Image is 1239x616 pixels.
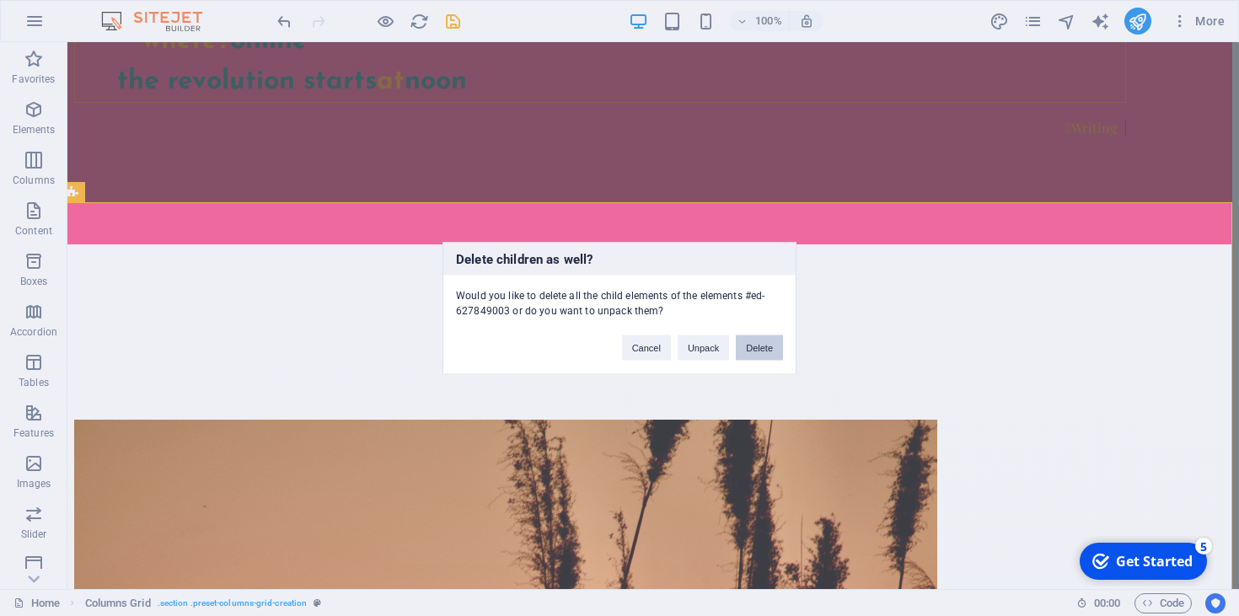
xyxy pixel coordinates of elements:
[443,243,796,275] h3: Delete children as well?
[678,335,729,360] button: Unpack
[9,7,137,44] div: Get Started 5 items remaining, 0% complete
[443,275,796,318] div: Would you like to delete all the child elements of the elements #ed-627849003 or do you want to u...
[125,2,142,19] div: 5
[622,335,671,360] button: Cancel
[999,77,1004,94] i: 
[46,16,122,35] div: Get Started
[736,335,783,360] button: Delete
